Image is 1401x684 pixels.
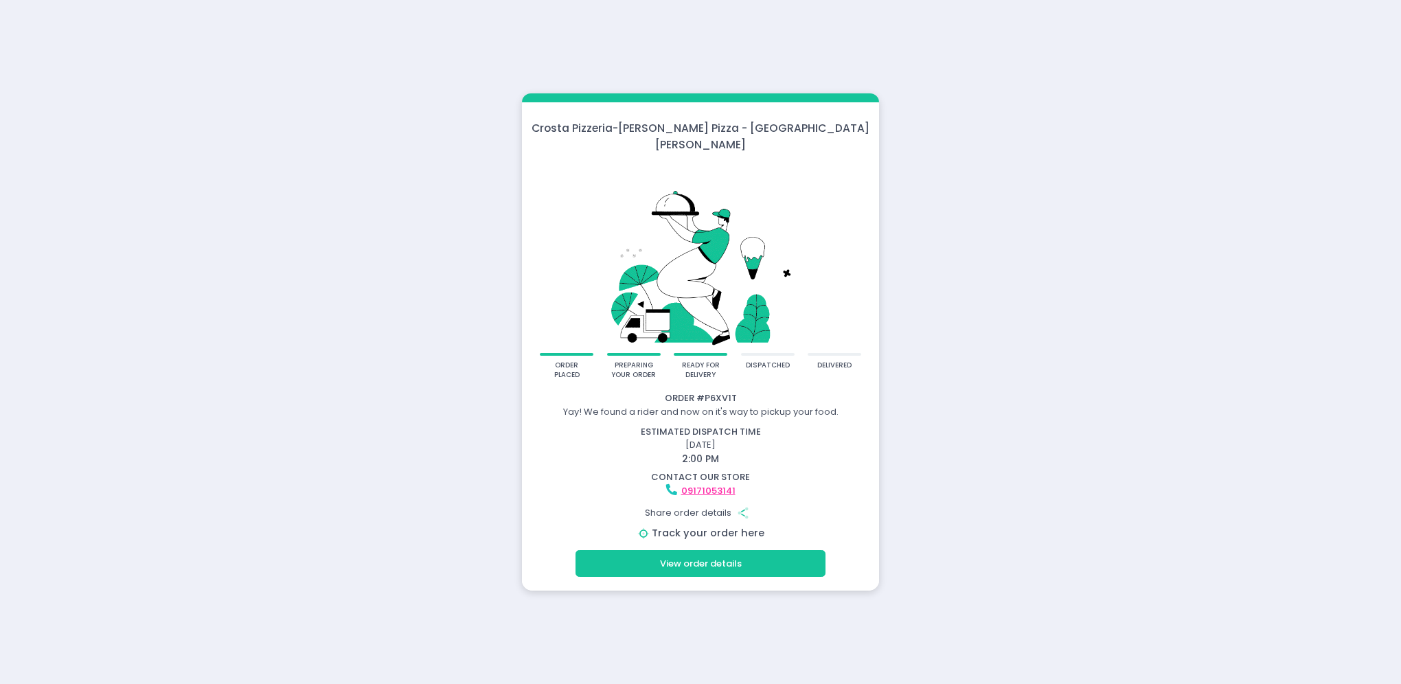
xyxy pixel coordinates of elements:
[524,425,877,439] div: estimated dispatch time
[524,500,877,526] div: Share order details
[524,470,877,484] div: contact our store
[516,425,886,466] div: [DATE]
[681,484,736,497] a: 09171053141
[679,361,723,380] div: ready for delivery
[524,391,877,405] div: Order # P6XV1T
[545,361,589,380] div: order placed
[611,361,656,380] div: preparing your order
[524,405,877,419] div: Yay! We found a rider and now on it's way to pickup your food.
[746,361,790,371] div: dispatched
[522,120,879,152] div: Crosta Pizzeria - [PERSON_NAME] Pizza - [GEOGRAPHIC_DATA][PERSON_NAME]
[540,161,861,353] img: talkie
[682,452,719,466] span: 2:00 PM
[817,361,852,371] div: delivered
[652,526,764,540] a: Track your order here
[576,550,825,576] button: View order details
